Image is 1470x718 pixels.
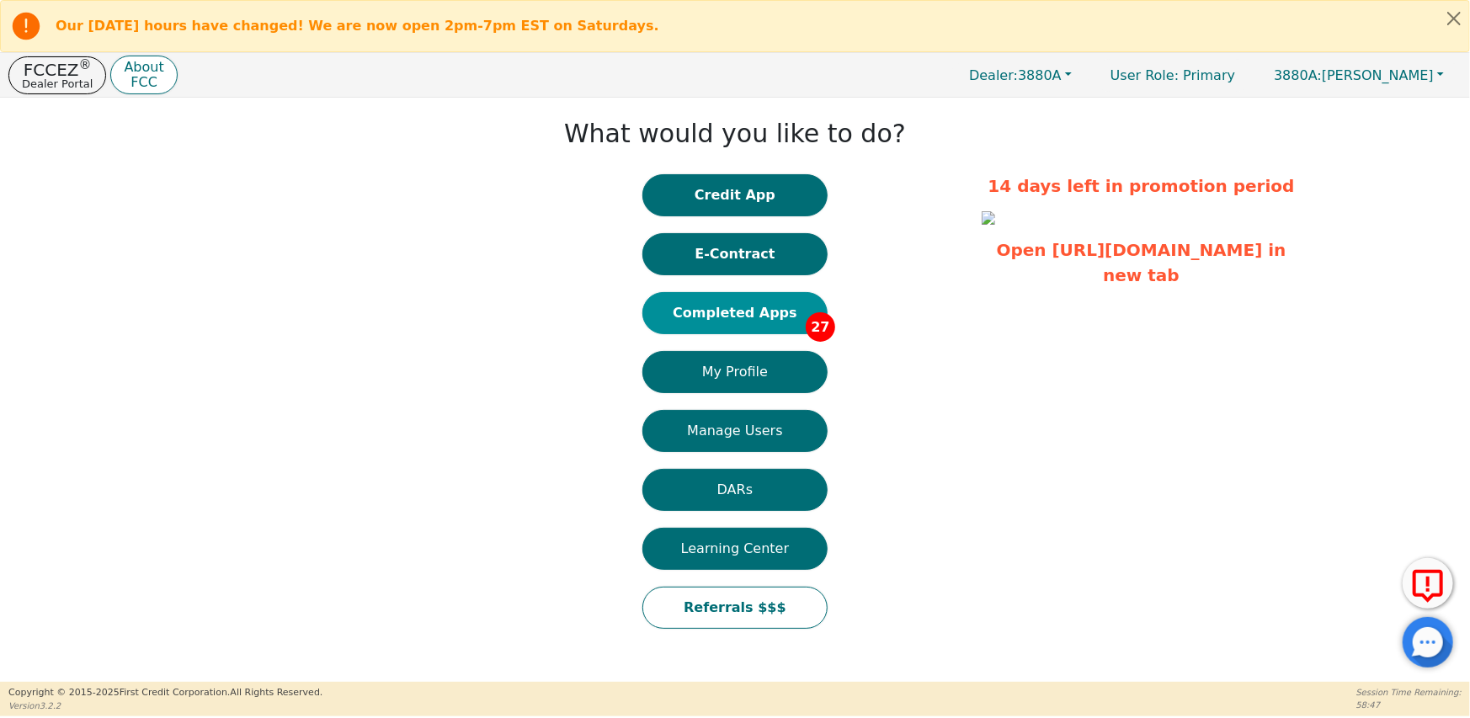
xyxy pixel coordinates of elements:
[564,119,906,149] h1: What would you like to do?
[8,56,106,94] button: FCCEZ®Dealer Portal
[642,410,828,452] button: Manage Users
[1094,59,1252,92] p: Primary
[1274,67,1434,83] span: [PERSON_NAME]
[642,469,828,511] button: DARs
[22,61,93,78] p: FCCEZ
[642,233,828,275] button: E-Contract
[1439,1,1469,35] button: Close alert
[642,528,828,570] button: Learning Center
[1356,699,1462,711] p: 58:47
[124,61,163,74] p: About
[1403,558,1453,609] button: Report Error to FCC
[642,292,828,334] button: Completed Apps27
[982,211,995,225] img: 0a1566d0-7a37-49d8-9f95-a32c765af6ef
[951,62,1089,88] button: Dealer:3880A
[1256,62,1462,88] button: 3880A:[PERSON_NAME]
[8,699,322,712] p: Version 3.2.2
[642,351,828,393] button: My Profile
[1274,67,1322,83] span: 3880A:
[8,686,322,700] p: Copyright © 2015- 2025 First Credit Corporation.
[969,67,1018,83] span: Dealer:
[982,173,1302,199] p: 14 days left in promotion period
[124,76,163,89] p: FCC
[997,240,1286,285] a: Open [URL][DOMAIN_NAME] in new tab
[230,687,322,698] span: All Rights Reserved.
[969,67,1062,83] span: 3880A
[1094,59,1252,92] a: User Role: Primary
[1356,686,1462,699] p: Session Time Remaining:
[806,312,835,342] span: 27
[79,57,92,72] sup: ®
[642,587,828,629] button: Referrals $$$
[642,174,828,216] button: Credit App
[22,78,93,89] p: Dealer Portal
[110,56,177,95] button: AboutFCC
[56,18,659,34] b: Our [DATE] hours have changed! We are now open 2pm-7pm EST on Saturdays.
[1110,67,1179,83] span: User Role :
